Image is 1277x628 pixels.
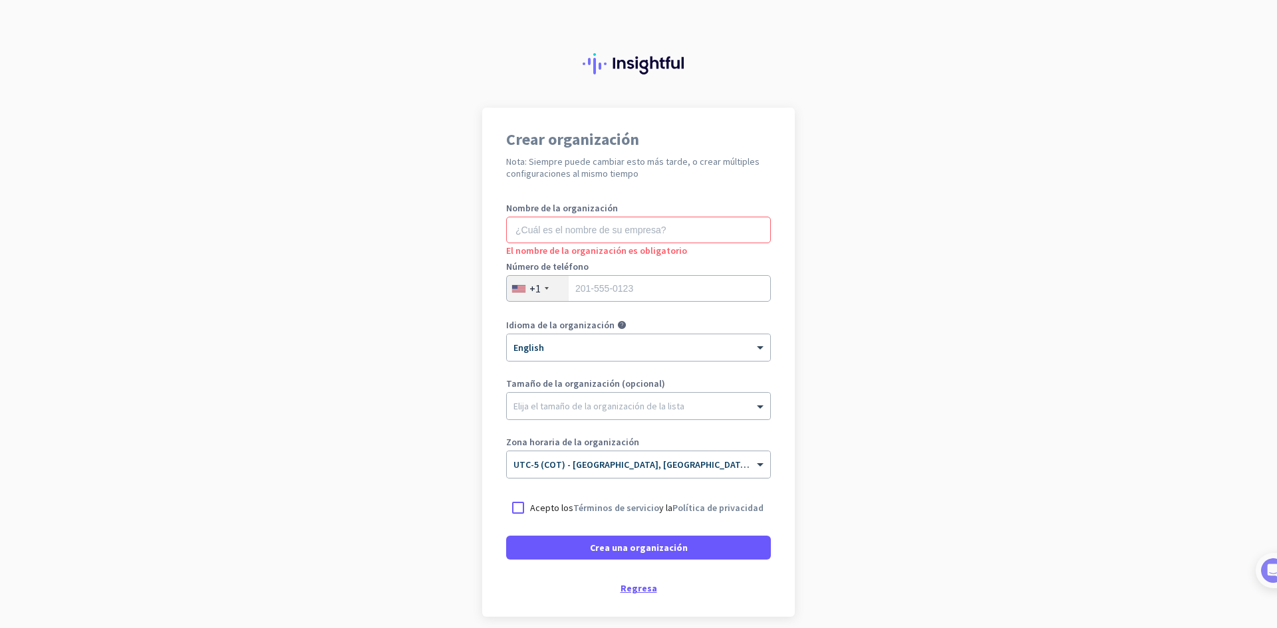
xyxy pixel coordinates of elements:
label: Tamaño de la organización (opcional) [506,379,771,388]
span: El nombre de la organización es obligatorio [506,245,687,257]
label: Número de teléfono [506,262,771,271]
a: Política de privacidad [672,502,764,514]
h2: Nota: Siempre puede cambiar esto más tarde, o crear múltiples configuraciones al mismo tiempo [506,156,771,179]
label: Nombre de la organización [506,203,771,213]
div: Regresa [506,583,771,593]
label: Zona horaria de la organización [506,437,771,447]
span: Crea una organización [590,541,688,554]
p: Acepto los y la [530,501,764,514]
div: +1 [529,282,541,295]
input: 201-555-0123 [506,275,771,302]
input: ¿Cuál es el nombre de su empresa? [506,217,771,243]
a: Términos de servicio [573,502,659,514]
h1: Crear organización [506,132,771,148]
img: Insightful [583,53,694,74]
button: Crea una organización [506,536,771,560]
label: Idioma de la organización [506,320,615,330]
i: help [617,320,627,330]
